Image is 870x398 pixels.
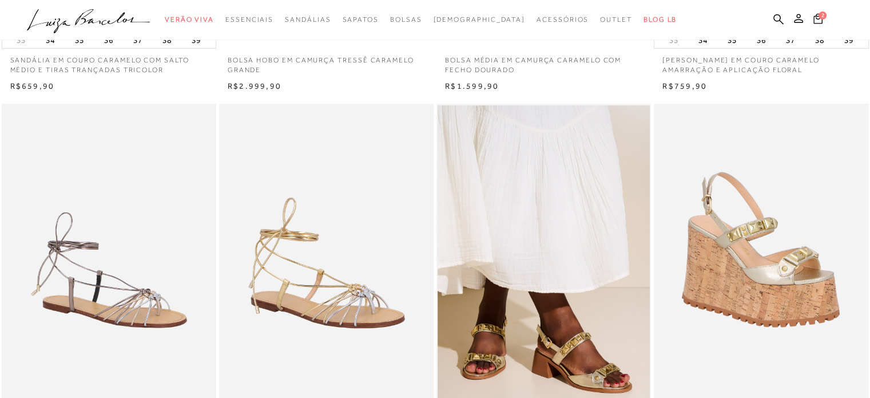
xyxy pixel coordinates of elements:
a: [PERSON_NAME] EM COURO CARAMELO AMARRAÇÃO E APLICAÇÃO FLORAL [654,49,868,75]
button: 39 [188,32,204,48]
span: 2 [819,11,827,19]
a: BOLSA MÉDIA EM CAMURÇA CARAMELO COM FECHO DOURADO [436,49,651,75]
a: BOLSA HOBO EM CAMURÇA TRESSÊ CARAMELO GRANDE [219,49,434,75]
button: 35 [724,32,740,48]
a: noSubCategoriesText [433,9,525,30]
span: R$1.599,90 [445,81,499,90]
span: R$759,90 [662,81,707,90]
a: BLOG LB [643,9,677,30]
span: Sapatos [342,15,378,23]
a: noSubCategoriesText [537,9,589,30]
span: Bolsas [390,15,422,23]
span: Verão Viva [165,15,214,23]
button: 2 [810,13,826,28]
button: 34 [42,32,58,48]
button: 35 [71,32,88,48]
a: noSubCategoriesText [165,9,214,30]
span: Sandálias [285,15,331,23]
button: 37 [782,32,799,48]
button: 37 [130,32,146,48]
a: noSubCategoriesText [600,9,632,30]
span: Acessórios [537,15,589,23]
a: noSubCategoriesText [390,9,422,30]
span: R$659,90 [10,81,55,90]
a: noSubCategoriesText [342,9,378,30]
button: 33 [666,35,682,46]
button: 38 [812,32,828,48]
span: [DEMOGRAPHIC_DATA] [433,15,525,23]
button: 38 [159,32,175,48]
button: 36 [101,32,117,48]
span: R$2.999,90 [228,81,281,90]
button: 36 [753,32,769,48]
button: 33 [13,35,29,46]
a: noSubCategoriesText [225,9,273,30]
a: noSubCategoriesText [285,9,331,30]
span: Outlet [600,15,632,23]
a: SANDÁLIA EM COURO CARAMELO COM SALTO MÉDIO E TIRAS TRANÇADAS TRICOLOR [2,49,216,75]
button: 39 [841,32,857,48]
button: 34 [695,32,711,48]
span: BLOG LB [643,15,677,23]
span: Essenciais [225,15,273,23]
